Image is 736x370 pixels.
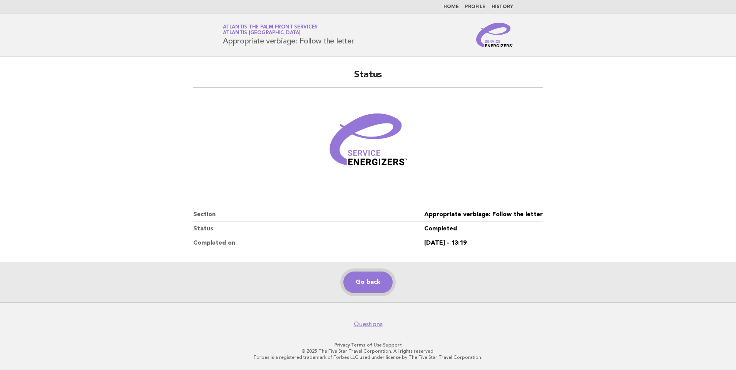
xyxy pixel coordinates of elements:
a: Support [383,342,402,348]
dd: Completed [424,222,543,236]
dt: Section [193,208,424,222]
a: Home [443,5,459,9]
dt: Completed on [193,236,424,250]
a: Privacy [335,342,350,348]
p: · · [132,342,604,348]
a: Profile [465,5,485,9]
a: Terms of Use [351,342,382,348]
dt: Status [193,222,424,236]
img: Verified [322,97,414,189]
dd: [DATE] - 13:19 [424,236,543,250]
a: Go back [343,272,393,293]
p: Forbes is a registered trademark of Forbes LLC used under license by The Five Star Travel Corpora... [132,354,604,360]
h2: Status [193,69,543,88]
span: Atlantis [GEOGRAPHIC_DATA] [223,31,301,36]
a: Atlantis The Palm Front ServicesAtlantis [GEOGRAPHIC_DATA] [223,25,318,35]
a: History [492,5,513,9]
dd: Appropriate verbiage: Follow the letter [424,208,543,222]
h1: Appropriate verbiage: Follow the letter [223,25,354,45]
img: Service Energizers [476,23,513,47]
p: © 2025 The Five Star Travel Corporation. All rights reserved. [132,348,604,354]
a: Questions [354,320,383,328]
